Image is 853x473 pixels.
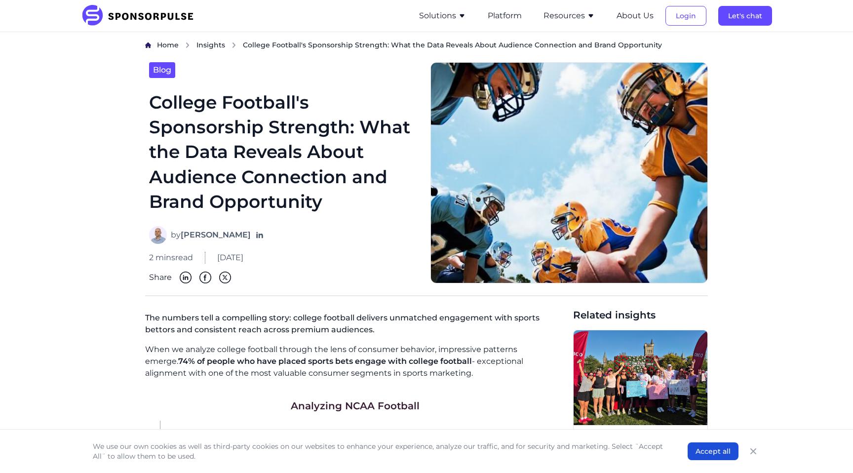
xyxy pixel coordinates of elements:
[149,226,167,244] img: Adam Gareau
[180,272,192,283] img: Linkedin
[430,62,708,283] img: Getty Images courtesy of Unsplash
[81,5,201,27] img: SponsorPulse
[171,229,251,241] span: by
[145,344,565,379] p: When we analyze college football through the lens of consumer behavior, impressive patterns emerg...
[231,42,237,48] img: chevron right
[804,426,853,473] iframe: Chat Widget
[199,272,211,283] img: Facebook
[217,252,243,264] span: [DATE]
[196,40,225,50] a: Insights
[149,252,193,264] span: 2 mins read
[178,356,472,366] span: 74% of people who have placed sports bets engage with college football
[196,40,225,49] span: Insights
[243,40,662,50] span: College Football's Sponsorship Strength: What the Data Reveals About Audience Connection and Bran...
[181,230,251,239] strong: [PERSON_NAME]
[665,6,706,26] button: Login
[185,42,191,48] img: chevron right
[145,42,151,48] img: Home
[718,6,772,26] button: Let's chat
[488,11,522,20] a: Platform
[291,399,420,413] h1: Analyzing NCAA Football
[157,40,179,50] a: Home
[149,272,172,283] span: Share
[573,308,708,322] span: Related insights
[149,62,175,78] a: Blog
[543,10,595,22] button: Resources
[93,441,668,461] p: We use our own cookies as well as third-party cookies on our websites to enhance your experience,...
[688,442,738,460] button: Accept all
[219,272,231,283] img: Twitter
[718,11,772,20] a: Let's chat
[665,11,706,20] a: Login
[145,308,565,344] p: The numbers tell a compelling story: college football delivers unmatched engagement with sports b...
[488,10,522,22] button: Platform
[419,10,466,22] button: Solutions
[746,444,760,458] button: Close
[157,40,179,49] span: Home
[617,10,654,22] button: About Us
[149,90,419,214] h1: College Football's Sponsorship Strength: What the Data Reveals About Audience Connection and Bran...
[617,11,654,20] a: About Us
[255,230,265,240] a: Follow on LinkedIn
